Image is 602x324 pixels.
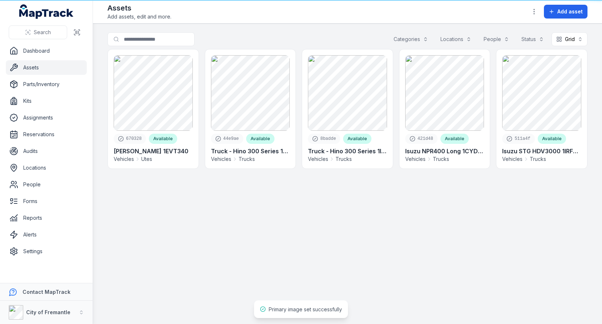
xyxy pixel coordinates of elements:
[269,306,342,312] span: Primary image set successfully
[6,77,87,92] a: Parts/Inventory
[6,94,87,108] a: Kits
[479,32,514,46] button: People
[436,32,476,46] button: Locations
[107,3,171,13] h2: Assets
[544,5,587,19] button: Add asset
[26,309,70,315] strong: City of Fremantle
[34,29,51,36] span: Search
[6,227,87,242] a: Alerts
[107,13,171,20] span: Add assets, edit and more.
[552,32,587,46] button: Grid
[6,144,87,158] a: Audits
[6,44,87,58] a: Dashboard
[6,60,87,75] a: Assets
[9,25,67,39] button: Search
[6,211,87,225] a: Reports
[6,110,87,125] a: Assignments
[389,32,433,46] button: Categories
[6,127,87,142] a: Reservations
[23,289,70,295] strong: Contact MapTrack
[6,177,87,192] a: People
[6,194,87,208] a: Forms
[19,4,74,19] a: MapTrack
[6,244,87,259] a: Settings
[6,161,87,175] a: Locations
[517,32,549,46] button: Status
[557,8,583,15] span: Add asset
